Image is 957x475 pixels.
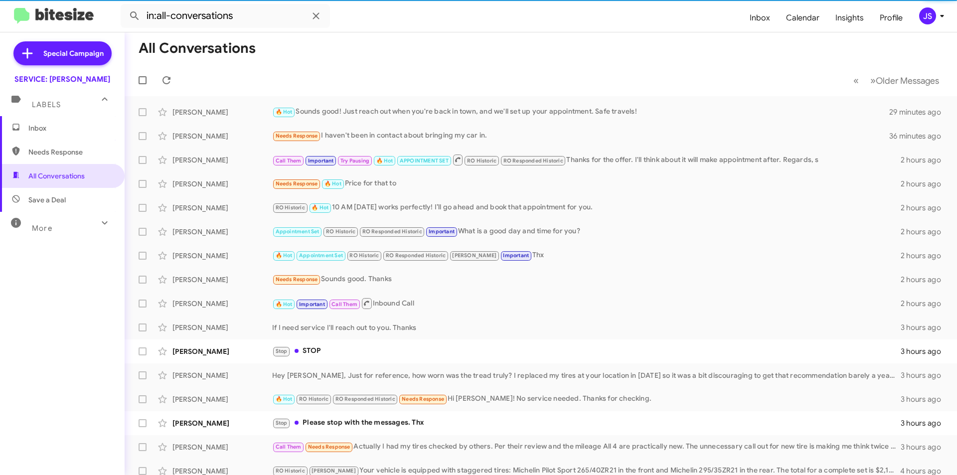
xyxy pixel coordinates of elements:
[349,252,379,259] span: RO Historic
[14,74,110,84] div: SERVICE: [PERSON_NAME]
[853,74,859,87] span: «
[452,252,496,259] span: [PERSON_NAME]
[172,418,272,428] div: [PERSON_NAME]
[172,203,272,213] div: [PERSON_NAME]
[308,444,350,450] span: Needs Response
[139,40,256,56] h1: All Conversations
[503,158,563,164] span: RO Responded Historic
[172,251,272,261] div: [PERSON_NAME]
[901,179,949,189] div: 2 hours ago
[889,131,949,141] div: 36 minutes ago
[870,74,876,87] span: »
[28,171,85,181] span: All Conversations
[276,252,293,259] span: 🔥 Hot
[299,301,325,308] span: Important
[376,158,393,164] span: 🔥 Hot
[172,346,272,356] div: [PERSON_NAME]
[272,297,901,310] div: Inbound Call
[276,109,293,115] span: 🔥 Hot
[901,370,949,380] div: 3 hours ago
[272,178,901,189] div: Price for that to
[28,147,113,157] span: Needs Response
[272,393,901,405] div: Hi [PERSON_NAME]! No service needed. Thanks for checking.
[901,442,949,452] div: 3 hours ago
[272,250,901,261] div: Thx
[172,322,272,332] div: [PERSON_NAME]
[362,228,422,235] span: RO Responded Historic
[901,299,949,309] div: 2 hours ago
[276,180,318,187] span: Needs Response
[32,224,52,233] span: More
[276,158,302,164] span: Call Them
[901,227,949,237] div: 2 hours ago
[172,179,272,189] div: [PERSON_NAME]
[901,394,949,404] div: 3 hours ago
[43,48,104,58] span: Special Campaign
[272,370,901,380] div: Hey [PERSON_NAME], Just for reference, how worn was the tread truly? I replaced my tires at your ...
[299,396,328,402] span: RO Historic
[28,123,113,133] span: Inbox
[272,154,901,166] div: Thanks for the offer. I'll think about it will make appointment after. Regards, s
[308,158,334,164] span: Important
[872,3,911,32] a: Profile
[324,180,341,187] span: 🔥 Hot
[28,195,66,205] span: Save a Deal
[335,396,395,402] span: RO Responded Historic
[276,204,305,211] span: RO Historic
[272,274,901,285] div: Sounds good. Thanks
[848,70,945,91] nav: Page navigation example
[172,131,272,141] div: [PERSON_NAME]
[876,75,939,86] span: Older Messages
[172,275,272,285] div: [PERSON_NAME]
[312,468,356,474] span: [PERSON_NAME]
[172,227,272,237] div: [PERSON_NAME]
[172,155,272,165] div: [PERSON_NAME]
[901,275,949,285] div: 2 hours ago
[276,444,302,450] span: Call Them
[312,204,328,211] span: 🔥 Hot
[919,7,936,24] div: JS
[847,70,865,91] button: Previous
[172,299,272,309] div: [PERSON_NAME]
[340,158,369,164] span: Try Pausing
[32,100,61,109] span: Labels
[911,7,946,24] button: JS
[467,158,496,164] span: RO Historic
[276,133,318,139] span: Needs Response
[429,228,455,235] span: Important
[503,252,529,259] span: Important
[827,3,872,32] a: Insights
[276,301,293,308] span: 🔥 Hot
[901,418,949,428] div: 3 hours ago
[901,203,949,213] div: 2 hours ago
[172,107,272,117] div: [PERSON_NAME]
[299,252,343,259] span: Appointment Set
[272,226,901,237] div: What is a good day and time for you?
[276,396,293,402] span: 🔥 Hot
[172,394,272,404] div: [PERSON_NAME]
[742,3,778,32] a: Inbox
[400,158,449,164] span: APPOINTMENT SET
[272,106,889,118] div: Sounds good! Just reach out when you're back in town, and we'll set up your appointment. Safe tra...
[889,107,949,117] div: 29 minutes ago
[778,3,827,32] a: Calendar
[272,130,889,142] div: I haven't been in contact about bringing my car in.
[276,468,305,474] span: RO Historic
[276,420,288,426] span: Stop
[272,417,901,429] div: Please stop with the messages. Thx
[386,252,446,259] span: RO Responded Historic
[864,70,945,91] button: Next
[276,228,319,235] span: Appointment Set
[272,345,901,357] div: STOP
[276,348,288,354] span: Stop
[272,441,901,453] div: Actually I had my tires checked by others. Per their review and the mileage All 4 are practically...
[172,370,272,380] div: [PERSON_NAME]
[901,322,949,332] div: 3 hours ago
[121,4,330,28] input: Search
[272,202,901,213] div: 10 AM [DATE] works perfectly! I’ll go ahead and book that appointment for you.
[13,41,112,65] a: Special Campaign
[402,396,444,402] span: Needs Response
